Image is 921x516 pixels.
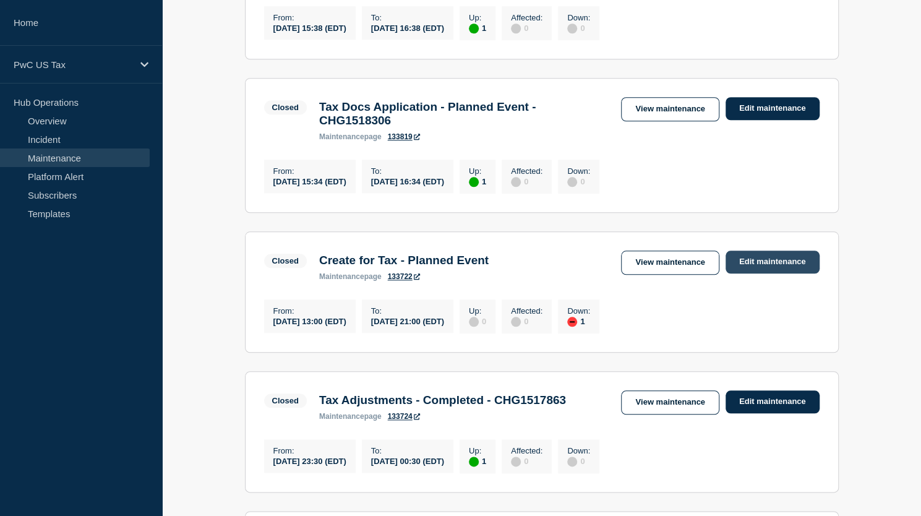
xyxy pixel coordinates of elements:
[14,59,132,70] p: PwC US Tax
[567,306,590,316] p: Down :
[469,166,486,176] p: Up :
[621,390,719,415] a: View maintenance
[726,390,820,413] a: Edit maintenance
[511,317,521,327] div: disabled
[469,176,486,187] div: 1
[567,176,590,187] div: 0
[319,272,364,281] span: maintenance
[511,446,542,455] p: Affected :
[371,176,444,186] div: [DATE] 16:34 (EDT)
[511,13,542,22] p: Affected :
[567,316,590,327] div: 1
[319,393,566,407] h3: Tax Adjustments - Completed - CHG1517863
[272,256,299,265] div: Closed
[469,457,479,467] div: up
[469,24,479,33] div: up
[469,177,479,187] div: up
[511,306,542,316] p: Affected :
[511,177,521,187] div: disabled
[319,412,382,421] p: page
[511,166,542,176] p: Affected :
[319,412,364,421] span: maintenance
[469,317,479,327] div: disabled
[319,132,382,141] p: page
[567,13,590,22] p: Down :
[469,13,486,22] p: Up :
[319,132,364,141] span: maintenance
[511,455,542,467] div: 0
[511,176,542,187] div: 0
[621,251,719,275] a: View maintenance
[567,457,577,467] div: disabled
[726,97,820,120] a: Edit maintenance
[511,316,542,327] div: 0
[371,455,444,466] div: [DATE] 00:30 (EDT)
[511,457,521,467] div: disabled
[511,22,542,33] div: 0
[567,177,577,187] div: disabled
[469,22,486,33] div: 1
[272,396,299,405] div: Closed
[371,446,444,455] p: To :
[319,100,609,127] h3: Tax Docs Application - Planned Event - CHG1518306
[273,166,346,176] p: From :
[273,306,346,316] p: From :
[273,455,346,466] div: [DATE] 23:30 (EDT)
[469,455,486,467] div: 1
[469,306,486,316] p: Up :
[511,24,521,33] div: disabled
[726,251,820,273] a: Edit maintenance
[371,13,444,22] p: To :
[469,316,486,327] div: 0
[388,412,420,421] a: 133724
[273,22,346,33] div: [DATE] 15:38 (EDT)
[567,317,577,327] div: down
[371,166,444,176] p: To :
[371,316,444,326] div: [DATE] 21:00 (EDT)
[371,306,444,316] p: To :
[272,103,299,112] div: Closed
[273,176,346,186] div: [DATE] 15:34 (EDT)
[273,446,346,455] p: From :
[319,254,489,267] h3: Create for Tax - Planned Event
[273,316,346,326] div: [DATE] 13:00 (EDT)
[388,132,420,141] a: 133819
[388,272,420,281] a: 133722
[273,13,346,22] p: From :
[567,22,590,33] div: 0
[567,455,590,467] div: 0
[567,24,577,33] div: disabled
[567,166,590,176] p: Down :
[567,446,590,455] p: Down :
[371,22,444,33] div: [DATE] 16:38 (EDT)
[469,446,486,455] p: Up :
[621,97,719,121] a: View maintenance
[319,272,382,281] p: page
